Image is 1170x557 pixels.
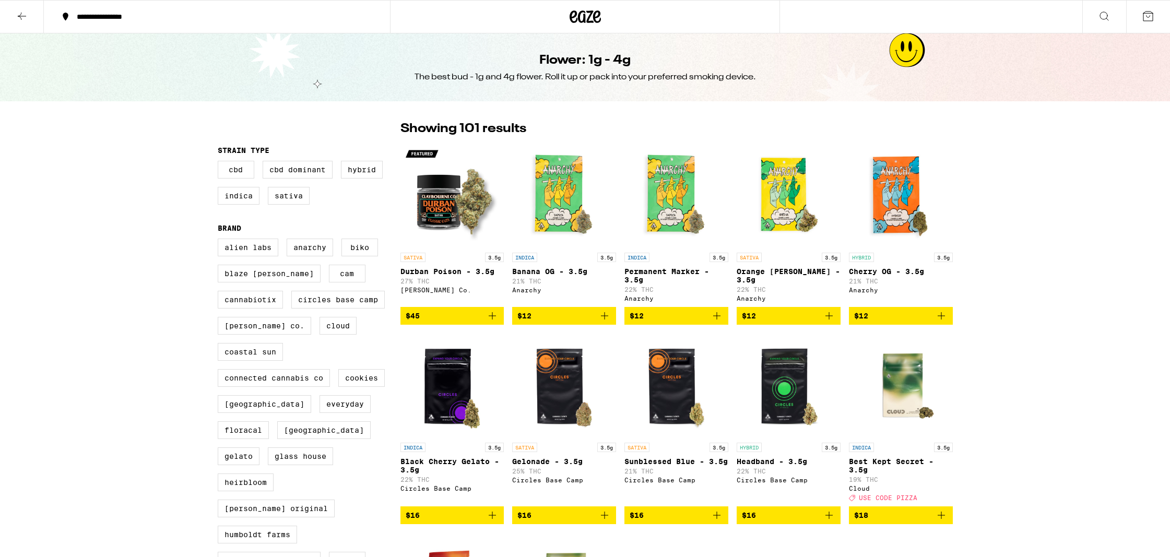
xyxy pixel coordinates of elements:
[218,395,311,413] label: [GEOGRAPHIC_DATA]
[624,457,728,466] p: Sunblessed Blue - 3.5g
[854,511,868,519] span: $18
[218,447,259,465] label: Gelato
[512,468,616,475] p: 25% THC
[849,333,953,437] img: Cloud - Best Kept Secret - 3.5g
[624,443,649,452] p: SATIVA
[400,143,504,247] img: Claybourne Co. - Durban Poison - 3.5g
[218,291,283,309] label: Cannabiotix
[485,443,504,452] p: 3.5g
[624,477,728,483] div: Circles Base Camp
[400,287,504,293] div: [PERSON_NAME] Co.
[406,312,420,320] span: $45
[512,443,537,452] p: SATIVA
[218,265,321,282] label: Blaze [PERSON_NAME]
[263,161,333,179] label: CBD Dominant
[737,443,762,452] p: HYBRID
[320,317,357,335] label: Cloud
[517,511,531,519] span: $16
[218,146,269,155] legend: Strain Type
[218,343,283,361] label: Coastal Sun
[630,511,644,519] span: $16
[400,307,504,325] button: Add to bag
[737,143,841,247] img: Anarchy - Orange Runtz - 3.5g
[218,161,254,179] label: CBD
[400,457,504,474] p: Black Cherry Gelato - 3.5g
[630,312,644,320] span: $12
[742,312,756,320] span: $12
[624,143,728,247] img: Anarchy - Permanent Marker - 3.5g
[218,317,311,335] label: [PERSON_NAME] Co.
[849,307,953,325] button: Add to bag
[624,286,728,293] p: 22% THC
[320,395,371,413] label: Everyday
[400,333,504,437] img: Circles Base Camp - Black Cherry Gelato - 3.5g
[849,457,953,474] p: Best Kept Secret - 3.5g
[218,224,241,232] legend: Brand
[329,265,365,282] label: CAM
[849,485,953,492] div: Cloud
[512,506,616,524] button: Add to bag
[512,457,616,466] p: Gelonade - 3.5g
[624,143,728,307] a: Open page for Permanent Marker - 3.5g from Anarchy
[737,333,841,437] img: Circles Base Camp - Headband - 3.5g
[854,312,868,320] span: $12
[400,278,504,285] p: 27% THC
[400,506,504,524] button: Add to bag
[512,333,616,506] a: Open page for Gelonade - 3.5g from Circles Base Camp
[624,468,728,475] p: 21% THC
[737,267,841,284] p: Orange [PERSON_NAME] - 3.5g
[400,333,504,506] a: Open page for Black Cherry Gelato - 3.5g from Circles Base Camp
[849,253,874,262] p: HYBRID
[512,143,616,247] img: Anarchy - Banana OG - 3.5g
[822,443,841,452] p: 3.5g
[341,239,378,256] label: Biko
[737,143,841,307] a: Open page for Orange Runtz - 3.5g from Anarchy
[737,253,762,262] p: SATIVA
[338,369,385,387] label: Cookies
[415,72,756,83] div: The best bud - 1g and 4g flower. Roll it up or pack into your preferred smoking device.
[517,312,531,320] span: $12
[849,476,953,483] p: 19% THC
[400,253,426,262] p: SATIVA
[737,477,841,483] div: Circles Base Camp
[624,307,728,325] button: Add to bag
[597,253,616,262] p: 3.5g
[512,253,537,262] p: INDICA
[742,511,756,519] span: $16
[218,473,274,491] label: Heirbloom
[849,287,953,293] div: Anarchy
[849,267,953,276] p: Cherry OG - 3.5g
[624,333,728,506] a: Open page for Sunblessed Blue - 3.5g from Circles Base Camp
[400,120,526,138] p: Showing 101 results
[218,421,269,439] label: FloraCal
[624,333,728,437] img: Circles Base Camp - Sunblessed Blue - 3.5g
[737,506,841,524] button: Add to bag
[400,485,504,492] div: Circles Base Camp
[849,143,953,247] img: Anarchy - Cherry OG - 3.5g
[512,477,616,483] div: Circles Base Camp
[539,52,631,69] h1: Flower: 1g - 4g
[849,143,953,307] a: Open page for Cherry OG - 3.5g from Anarchy
[268,187,310,205] label: Sativa
[597,443,616,452] p: 3.5g
[624,267,728,284] p: Permanent Marker - 3.5g
[624,506,728,524] button: Add to bag
[934,443,953,452] p: 3.5g
[849,333,953,506] a: Open page for Best Kept Secret - 3.5g from Cloud
[710,443,728,452] p: 3.5g
[406,511,420,519] span: $16
[849,443,874,452] p: INDICA
[512,307,616,325] button: Add to bag
[268,447,333,465] label: Glass House
[400,143,504,307] a: Open page for Durban Poison - 3.5g from Claybourne Co.
[218,369,330,387] label: Connected Cannabis Co
[400,476,504,483] p: 22% THC
[934,253,953,262] p: 3.5g
[287,239,333,256] label: Anarchy
[737,307,841,325] button: Add to bag
[512,278,616,285] p: 21% THC
[512,287,616,293] div: Anarchy
[849,278,953,285] p: 21% THC
[624,253,649,262] p: INDICA
[485,253,504,262] p: 3.5g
